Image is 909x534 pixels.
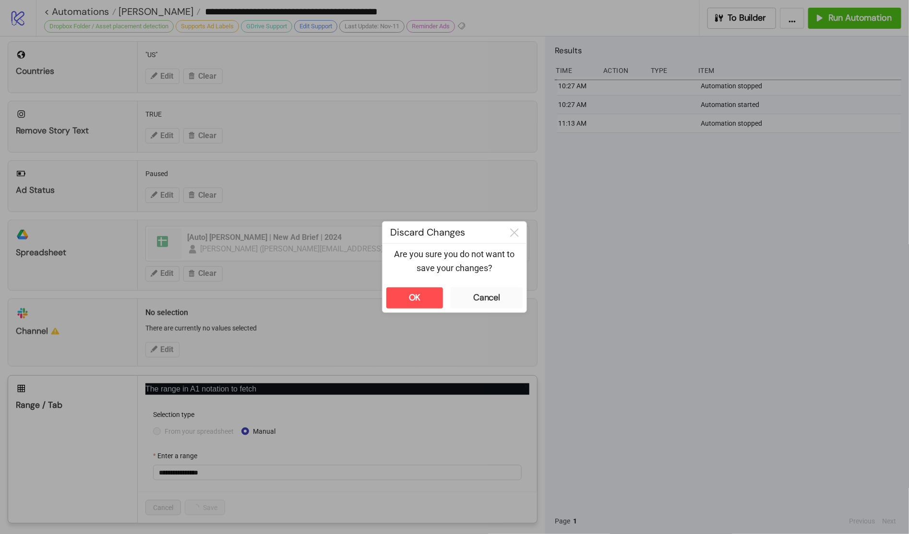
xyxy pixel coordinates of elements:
div: Discard Changes [383,222,502,243]
div: OK [409,292,421,303]
p: Are you sure you do not want to save your changes? [390,248,519,275]
div: Cancel [473,292,500,303]
button: OK [386,287,443,309]
button: Cancel [451,287,523,309]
